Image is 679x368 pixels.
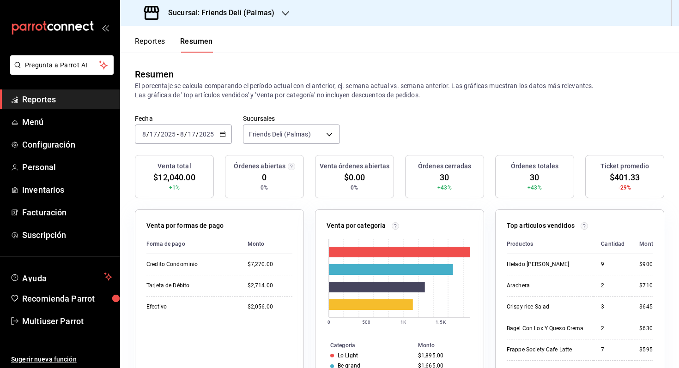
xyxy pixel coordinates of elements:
[248,303,292,311] div: $2,056.00
[618,184,631,192] span: -29%
[22,184,112,196] span: Inventarios
[601,282,624,290] div: 2
[160,131,176,138] input: ----
[135,115,232,122] label: Fecha
[639,303,661,311] div: $645.00
[530,171,539,184] span: 30
[351,184,358,192] span: 0%
[511,161,559,171] h3: Órdenes totales
[243,115,340,122] label: Sucursales
[601,261,624,268] div: 9
[146,131,149,138] span: /
[248,261,292,268] div: $7,270.00
[414,340,484,350] th: Monto
[158,131,160,138] span: /
[507,282,586,290] div: Arachera
[161,7,274,18] h3: Sucursal: Friends Deli (Palmas)
[327,221,386,231] p: Venta por categoría
[149,131,158,138] input: --
[249,130,311,139] span: Friends Deli (Palmas)
[146,221,224,231] p: Venta por formas de pago
[169,184,180,192] span: +1%
[639,325,661,332] div: $630.00
[184,131,187,138] span: /
[601,346,624,354] div: 7
[22,271,100,282] span: Ayuda
[436,320,446,325] text: 1.5K
[639,282,661,290] div: $710.00
[601,303,624,311] div: 3
[11,355,112,364] span: Sugerir nueva función
[135,67,174,81] div: Resumen
[240,234,292,254] th: Monto
[146,261,233,268] div: Credito Condominio
[180,131,184,138] input: --
[6,67,114,77] a: Pregunta a Parrot AI
[188,131,196,138] input: --
[25,60,99,70] span: Pregunta a Parrot AI
[418,352,469,359] div: $1,895.00
[344,171,365,184] span: $0.00
[146,303,233,311] div: Efectivo
[135,37,165,53] button: Reportes
[507,221,575,231] p: Top artículos vendidos
[135,37,213,53] div: navigation tabs
[600,161,649,171] h3: Ticket promedio
[507,303,586,311] div: Crispy rice Salad
[102,24,109,31] button: open_drawer_menu
[507,261,586,268] div: Helado [PERSON_NAME]
[153,171,195,184] span: $12,040.00
[418,161,471,171] h3: Órdenes cerradas
[22,93,112,106] span: Reportes
[507,346,586,354] div: Frappe Society Cafe Latte
[338,352,358,359] div: Lo Light
[362,320,370,325] text: 500
[177,131,179,138] span: -
[10,55,114,75] button: Pregunta a Parrot AI
[22,315,112,327] span: Multiuser Parrot
[527,184,542,192] span: +43%
[22,292,112,305] span: Recomienda Parrot
[196,131,199,138] span: /
[507,325,586,332] div: Bagel Con Lox Y Queso Crema
[158,161,191,171] h3: Venta total
[639,261,661,268] div: $900.00
[180,37,213,53] button: Resumen
[22,116,112,128] span: Menú
[22,138,112,151] span: Configuración
[22,229,112,241] span: Suscripción
[437,184,452,192] span: +43%
[400,320,406,325] text: 1K
[199,131,214,138] input: ----
[22,161,112,173] span: Personal
[142,131,146,138] input: --
[327,320,330,325] text: 0
[146,234,240,254] th: Forma de pago
[639,346,661,354] div: $595.00
[22,206,112,219] span: Facturación
[146,282,233,290] div: Tarjeta de Débito
[315,340,414,350] th: Categoría
[632,234,661,254] th: Monto
[610,171,640,184] span: $401.33
[135,81,664,100] p: El porcentaje se calcula comparando el período actual con el anterior, ej. semana actual vs. sema...
[507,234,594,254] th: Productos
[601,325,624,332] div: 2
[440,171,449,184] span: 30
[248,282,292,290] div: $2,714.00
[234,161,285,171] h3: Órdenes abiertas
[261,184,268,192] span: 0%
[594,234,632,254] th: Cantidad
[320,161,390,171] h3: Venta órdenes abiertas
[262,171,267,184] span: 0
